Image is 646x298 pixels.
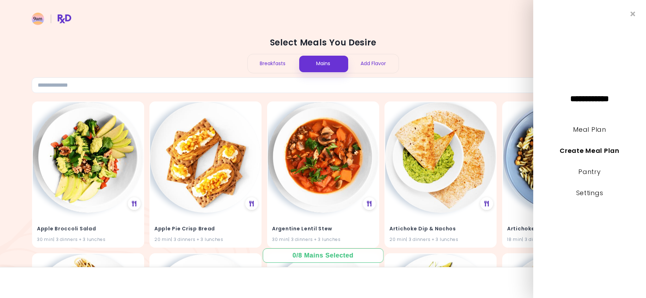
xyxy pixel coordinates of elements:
[37,223,139,235] h4: Apple Broccoli Salad
[389,223,492,235] h4: Artichoke Dip & Nachos
[480,197,493,210] div: See Meal Plan
[272,223,374,235] h4: Argentine Lentil Stew
[32,37,614,48] h2: Select Meals You Desire
[507,223,609,235] h4: Artichoke Fusilli
[272,236,374,243] div: 30 min | 3 dinners + 3 lunches
[576,188,603,197] a: Settings
[298,54,348,73] div: Mains
[573,125,606,134] a: Meal Plan
[348,54,399,73] div: Add Flavor
[363,197,375,210] div: See Meal Plan
[37,236,139,243] div: 30 min | 3 dinners + 3 lunches
[389,236,492,243] div: 20 min | 3 dinners + 3 lunches
[630,11,635,17] i: Close
[245,197,258,210] div: See Meal Plan
[154,236,257,243] div: 20 min | 3 dinners + 3 lunches
[128,197,140,210] div: See Meal Plan
[154,223,257,235] h4: Apple Pie Crisp Bread
[507,236,609,243] div: 18 min | 3 dinners + 3 lunches
[288,251,359,260] div: 0 / 8 Mains Selected
[560,146,620,155] a: Create Meal Plan
[248,54,298,73] div: Breakfasts
[32,13,71,25] img: RxDiet
[578,167,601,176] a: Pantry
